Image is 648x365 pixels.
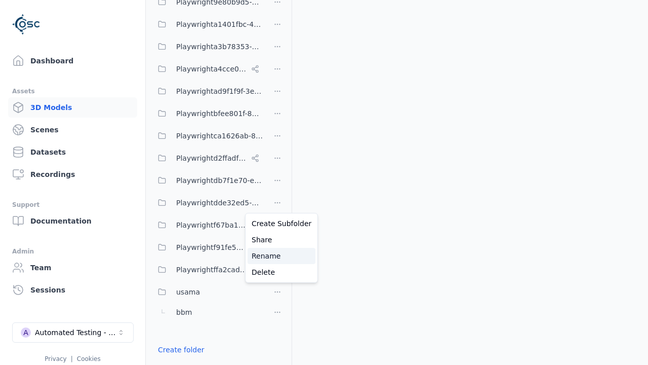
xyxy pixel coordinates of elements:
a: Rename [248,248,315,264]
a: Share [248,232,315,248]
a: Delete [248,264,315,280]
a: Create Subfolder [248,215,315,232]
